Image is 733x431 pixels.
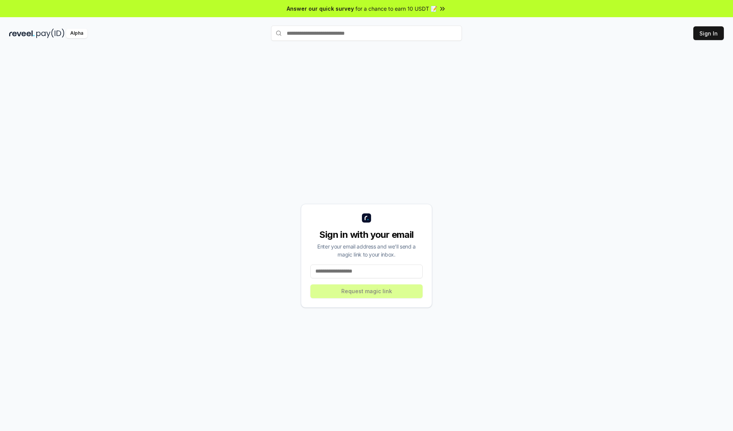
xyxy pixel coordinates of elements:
button: Sign In [693,26,724,40]
div: Alpha [66,29,87,38]
span: for a chance to earn 10 USDT 📝 [355,5,437,13]
img: pay_id [36,29,65,38]
div: Enter your email address and we’ll send a magic link to your inbox. [310,242,423,258]
span: Answer our quick survey [287,5,354,13]
div: Sign in with your email [310,229,423,241]
img: logo_small [362,213,371,223]
img: reveel_dark [9,29,35,38]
